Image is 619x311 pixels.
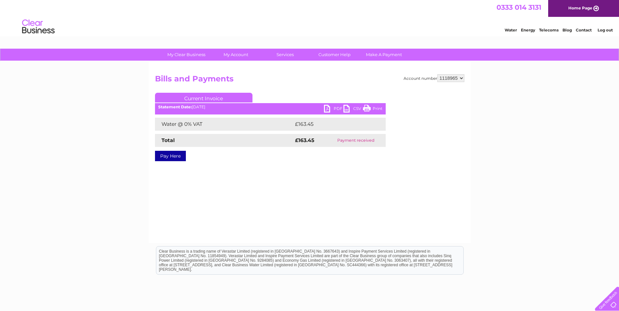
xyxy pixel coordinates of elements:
img: logo.png [22,17,55,37]
td: £163.45 [293,118,374,131]
div: Clear Business is a trading name of Verastar Limited (registered in [GEOGRAPHIC_DATA] No. 3667643... [156,4,463,31]
a: 0333 014 3131 [496,3,541,11]
div: [DATE] [155,105,386,109]
div: Account number [404,74,464,82]
a: Blog [562,28,572,32]
a: Pay Here [155,151,186,161]
a: Current Invoice [155,93,252,102]
a: Services [258,49,312,61]
a: Log out [598,28,613,32]
a: Customer Help [308,49,361,61]
strong: Total [161,137,175,143]
a: CSV [343,105,363,114]
b: Statement Date: [158,104,192,109]
strong: £163.45 [295,137,314,143]
td: Water @ 0% VAT [155,118,293,131]
a: PDF [324,105,343,114]
a: Print [363,105,382,114]
a: Contact [576,28,592,32]
td: Payment received [326,134,385,147]
a: Make A Payment [357,49,411,61]
a: Telecoms [539,28,559,32]
a: My Account [209,49,263,61]
a: Energy [521,28,535,32]
a: Water [505,28,517,32]
a: My Clear Business [160,49,213,61]
h2: Bills and Payments [155,74,464,87]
